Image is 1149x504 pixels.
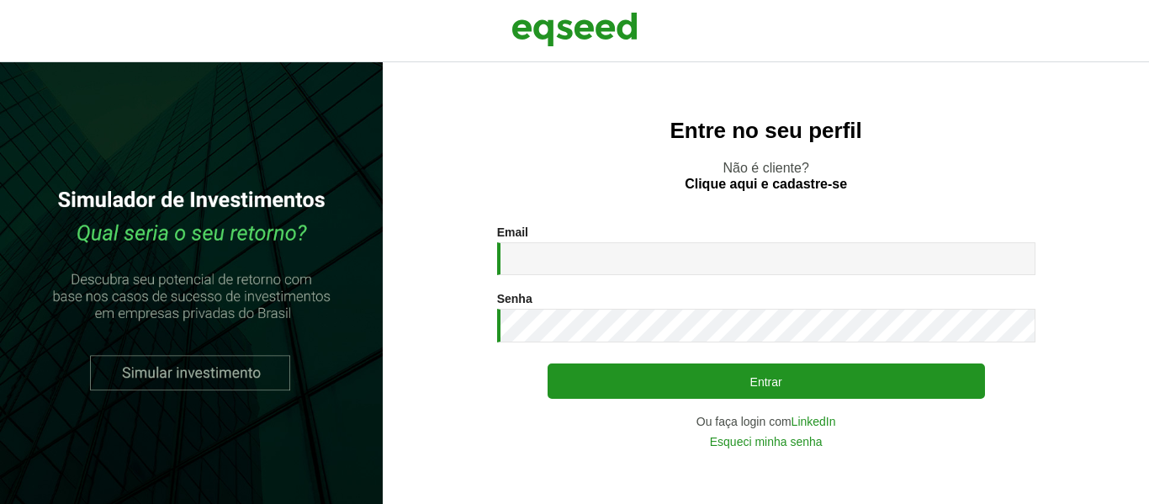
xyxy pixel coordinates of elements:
[416,160,1115,192] p: Não é cliente?
[511,8,638,50] img: EqSeed Logo
[548,363,985,399] button: Entrar
[497,226,528,238] label: Email
[792,416,836,427] a: LinkedIn
[710,436,823,448] a: Esqueci minha senha
[497,293,532,305] label: Senha
[497,416,1035,427] div: Ou faça login com
[416,119,1115,143] h2: Entre no seu perfil
[685,178,847,191] a: Clique aqui e cadastre-se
